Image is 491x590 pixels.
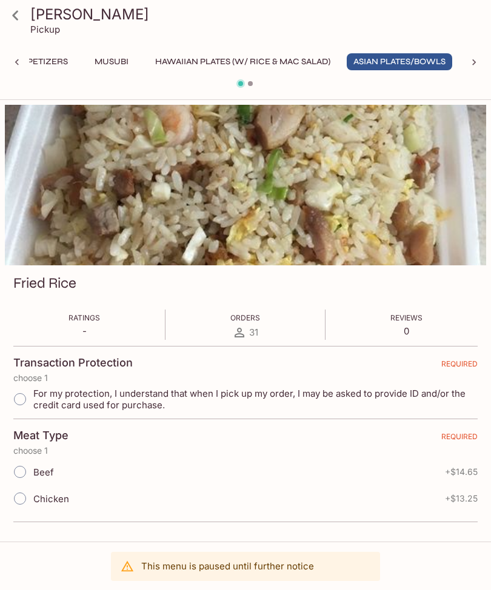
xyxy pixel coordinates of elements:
[249,326,258,338] span: 31
[13,446,478,456] p: choose 1
[441,432,478,446] span: REQUIRED
[68,313,100,322] span: Ratings
[390,313,423,322] span: Reviews
[13,429,68,442] h4: Meat Type
[13,373,478,383] p: choose 1
[149,53,337,70] button: Hawaiian Plates (w/ Rice & Mac Salad)
[30,5,481,24] h3: [PERSON_NAME]
[230,313,260,322] span: Orders
[10,53,75,70] button: Appetizers
[445,467,478,477] span: + $14.65
[33,493,69,505] span: Chicken
[390,325,423,337] p: 0
[445,494,478,503] span: + $13.25
[33,388,468,411] span: For my protection, I understand that when I pick up my order, I may be asked to provide ID and/or...
[13,274,76,293] h3: Fried Rice
[5,105,486,265] div: Fried Rice
[13,356,133,370] h4: Transaction Protection
[141,560,314,572] p: This menu is paused until further notice
[84,53,139,70] button: Musubi
[30,24,60,35] p: Pickup
[441,359,478,373] span: REQUIRED
[68,325,100,337] p: -
[347,53,452,70] button: Asian Plates/Bowls
[33,466,54,478] span: Beef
